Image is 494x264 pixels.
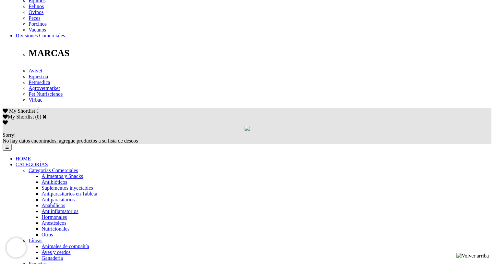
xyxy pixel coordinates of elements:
[42,185,93,191] a: Suplementos inyectables
[42,179,67,185] a: Antibióticos
[3,144,12,151] button: ☰
[16,162,48,167] a: CATEGORÍAS
[42,244,89,249] a: Animales de compañía
[29,4,44,9] a: Felinos
[6,238,26,258] iframe: Brevo live chat
[9,108,35,114] span: My Shortlist
[29,68,42,73] a: Avivet
[29,168,78,173] a: Categorías Comerciales
[16,33,65,38] a: Divisiones Comerciales
[42,214,67,220] a: Hormonales
[37,114,40,119] label: 0
[29,97,42,103] a: Virbac
[29,27,46,32] a: Vacunos
[42,220,66,226] a: Anestésicos
[3,132,16,138] span: Sorry!
[456,253,489,259] img: Volver arriba
[42,203,65,208] a: Anabólicos
[29,21,47,27] a: Porcinos
[42,249,70,255] a: Aves y cerdos
[29,91,63,97] a: Pet Nutriscience
[42,114,47,119] a: Cerrar
[29,74,48,79] a: Equestria
[42,226,69,232] a: Nutricionales
[36,108,39,114] span: 0
[29,15,40,21] a: Peces
[29,9,43,15] a: Ovinos
[42,191,97,196] a: Antiparasitarios en Tableta
[3,114,34,119] label: My Shortlist
[42,208,78,214] a: Antiinflamatorios
[245,126,250,131] img: loading.gif
[42,197,75,202] a: Antiparasitarios
[42,255,63,261] a: Ganadería
[29,80,50,85] a: Petmedica
[29,85,60,91] a: Agrovetmarket
[3,132,491,144] div: No hay datos encontrados, agregue productos a su lista de deseos
[29,238,42,243] a: Líneas
[16,156,31,161] a: HOME
[35,114,41,119] span: ( )
[42,173,83,179] a: Alimentos y Snacks
[42,232,53,237] a: Otros
[29,48,491,58] p: MARCAS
